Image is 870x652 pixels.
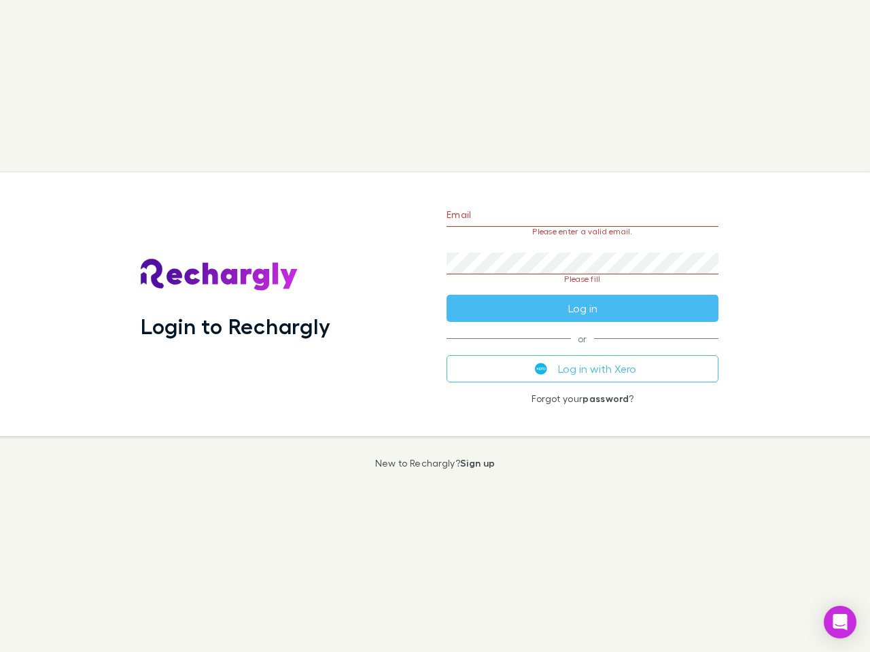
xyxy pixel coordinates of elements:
span: or [447,338,718,339]
img: Rechargly's Logo [141,259,298,291]
div: Open Intercom Messenger [824,606,856,638]
p: Please fill [447,274,718,284]
a: Sign up [460,457,495,469]
p: Please enter a valid email. [447,227,718,236]
button: Log in with Xero [447,355,718,382]
p: New to Rechargly? [375,458,495,469]
button: Log in [447,295,718,322]
img: Xero's logo [535,363,547,375]
h1: Login to Rechargly [141,313,330,339]
a: password [582,393,629,404]
p: Forgot your ? [447,393,718,404]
